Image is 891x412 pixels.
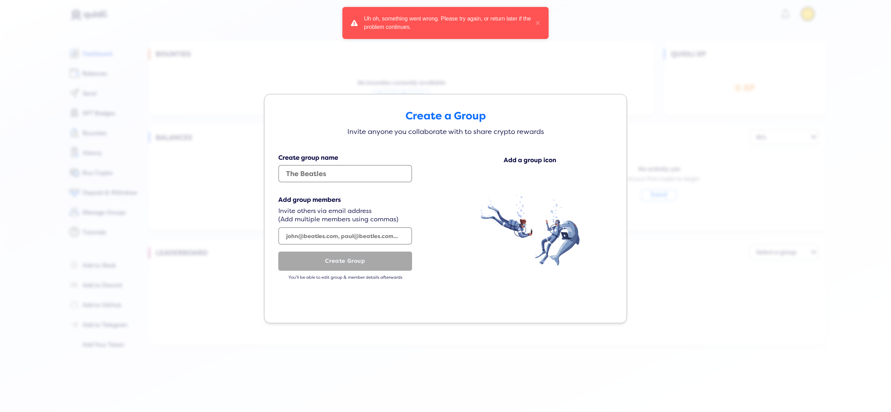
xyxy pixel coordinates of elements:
[271,110,620,122] h3: Create a Group
[278,207,412,224] div: Invite others via email address (Add multiple members using commas)
[364,15,532,31] div: Uh oh, something went wrong. Please try again, or return later if the problem continues.
[278,196,412,204] div: Add group members
[504,157,556,164] div: Add a group icon
[532,15,540,31] button: close
[278,275,412,281] p: You'll be able to edit group & member details afterwards
[480,195,580,266] img: Quidli Illustration
[278,165,412,182] input: The Beatles
[278,227,412,245] input: john@beatles.com, paul@beatles.com...
[341,127,550,137] h5: Invite anyone you collaborate with to share crypto rewards
[278,252,412,271] button: Create Group
[278,154,412,161] div: Create group name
